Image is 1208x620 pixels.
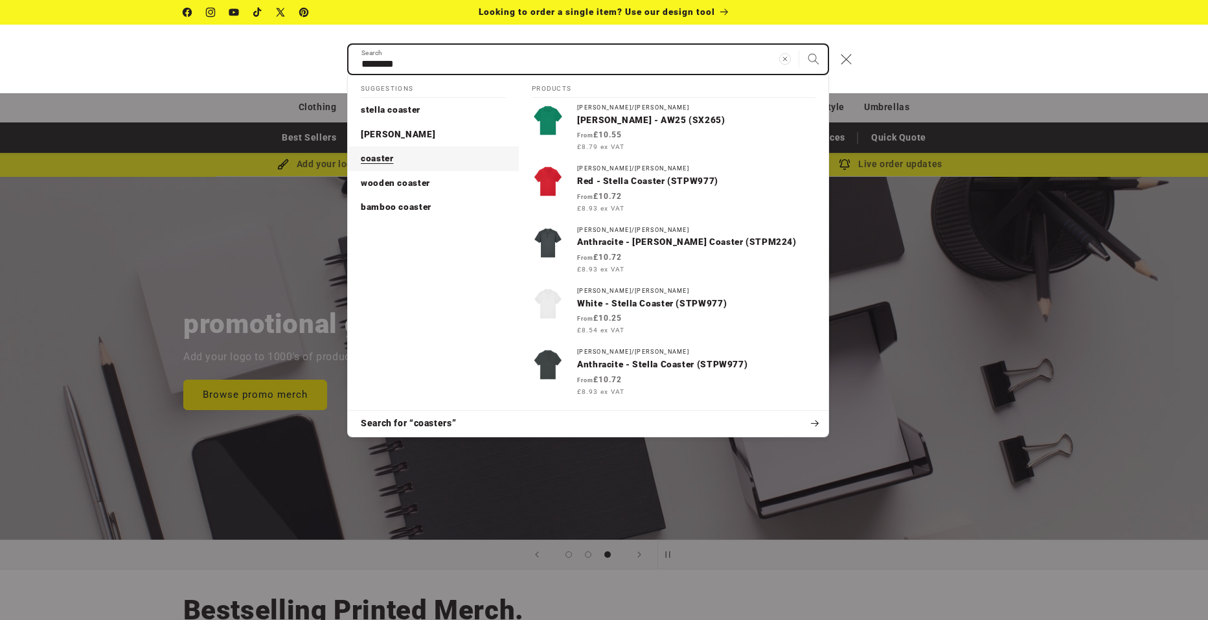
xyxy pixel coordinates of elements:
[348,122,519,147] a: stanley coaster
[577,192,622,201] strong: £10.72
[361,104,420,116] p: stella coaster
[577,387,624,396] span: £8.93 ex VAT
[577,130,622,139] strong: £10.55
[519,281,828,342] a: [PERSON_NAME]/[PERSON_NAME]White - Stella Coaster (STPW977) From£10.25 £8.54 ex VAT
[361,129,435,139] span: [PERSON_NAME]
[577,227,815,234] div: [PERSON_NAME]/[PERSON_NAME]
[577,194,593,200] span: From
[992,480,1208,620] iframe: Chat Widget
[577,377,593,384] span: From
[577,203,624,213] span: £8.93 ex VAT
[532,227,564,259] img: Stanley Coaster (STPM224)
[361,417,456,430] span: Search for “coasters”
[361,178,430,189] p: wooden coaster
[532,165,564,198] img: Stella Coaster (STPW977)
[361,75,506,98] h2: Suggestions
[577,115,815,126] p: [PERSON_NAME] - AW25 (SX265)
[832,45,860,73] button: Close
[532,75,815,98] h2: Products
[577,349,815,356] div: [PERSON_NAME]/[PERSON_NAME]
[577,132,593,139] span: From
[799,45,828,73] button: Search
[519,342,828,403] a: [PERSON_NAME]/[PERSON_NAME]Anthracite - Stella Coaster (STPW977) From£10.72 £8.93 ex VAT
[532,288,564,320] img: Stella Coaster (STPW977)
[577,288,815,295] div: [PERSON_NAME]/[PERSON_NAME]
[532,104,564,137] img: Stella Coaster - AW25 (SX265)
[577,253,622,262] strong: £10.72
[577,142,624,152] span: £8.79 ex VAT
[577,165,815,172] div: [PERSON_NAME]/[PERSON_NAME]
[532,349,564,381] img: Stella Coaster (STPW977)
[361,153,393,165] p: coaster
[577,359,815,371] p: Anthracite - Stella Coaster (STPW977)
[348,171,519,196] a: wooden coaster
[577,316,593,322] span: From
[348,146,519,171] a: coaster
[577,298,815,310] p: White - Stella Coaster (STPW977)
[519,159,828,220] a: [PERSON_NAME]/[PERSON_NAME]Red - Stella Coaster (STPW977) From£10.72 £8.93 ex VAT
[361,201,431,213] p: bamboo coaster
[519,220,828,281] a: [PERSON_NAME]/[PERSON_NAME]Anthracite - [PERSON_NAME] Coaster (STPM224) From£10.72 £8.93 ex VAT
[577,375,622,384] strong: £10.72
[361,153,393,163] span: coaster
[577,314,622,323] strong: £10.25
[577,236,815,248] p: Anthracite - [PERSON_NAME] Coaster (STPM224)
[519,98,828,159] a: [PERSON_NAME]/[PERSON_NAME][PERSON_NAME] - AW25 (SX265) From£10.55 £8.79 ex VAT
[361,178,430,188] span: wooden coaster
[361,201,431,212] span: bamboo coaster
[361,129,435,141] p: stanley coaster
[479,6,715,17] span: Looking to order a single item? Use our design tool
[577,264,624,274] span: £8.93 ex VAT
[577,325,624,335] span: £8.54 ex VAT
[577,255,593,261] span: From
[348,98,519,122] a: stella coaster
[771,45,799,73] button: Clear search term
[577,104,815,111] div: [PERSON_NAME]/[PERSON_NAME]
[348,195,519,220] a: bamboo coaster
[577,176,815,187] p: Red - Stella Coaster (STPW977)
[361,104,420,115] span: stella coaster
